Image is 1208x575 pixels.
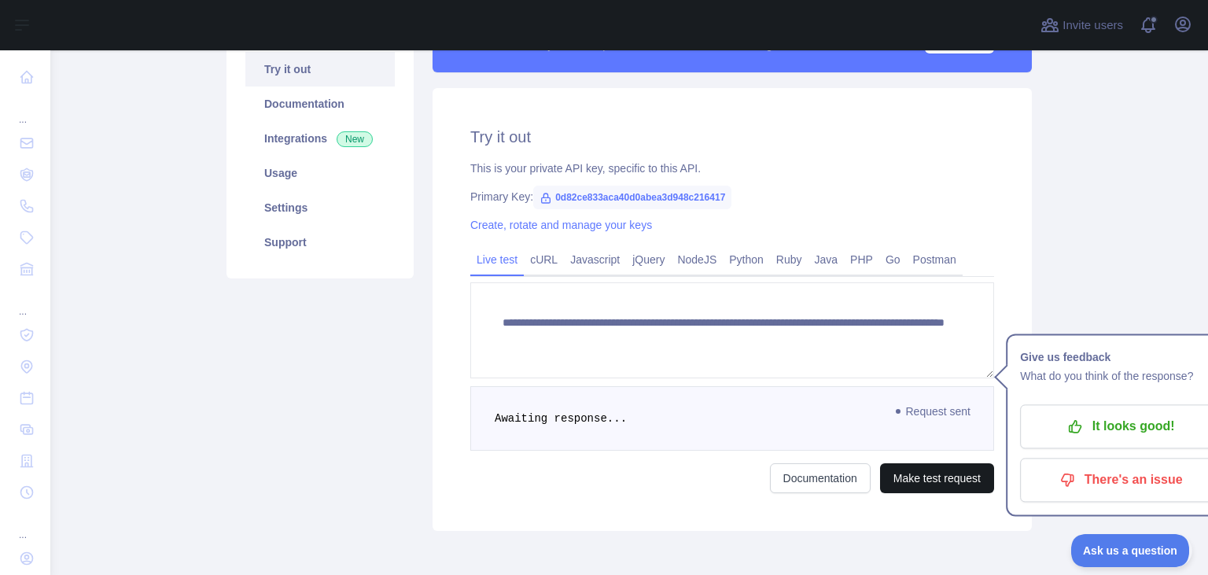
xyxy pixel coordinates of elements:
[470,189,994,205] div: Primary Key:
[1071,534,1192,567] iframe: Toggle Customer Support
[13,286,38,318] div: ...
[495,412,627,425] span: Awaiting response...
[524,247,564,272] a: cURL
[245,121,395,156] a: Integrations New
[723,247,770,272] a: Python
[889,402,979,421] span: Request sent
[470,247,524,272] a: Live test
[13,510,38,541] div: ...
[533,186,731,209] span: 0d82ce833aca40d0abea3d948c216417
[245,225,395,260] a: Support
[470,160,994,176] div: This is your private API key, specific to this API.
[245,87,395,121] a: Documentation
[671,247,723,272] a: NodeJS
[245,190,395,225] a: Settings
[245,156,395,190] a: Usage
[770,247,808,272] a: Ruby
[907,247,963,272] a: Postman
[13,94,38,126] div: ...
[880,463,994,493] button: Make test request
[470,219,652,231] a: Create, rotate and manage your keys
[1063,17,1123,35] span: Invite users
[470,126,994,148] h2: Try it out
[770,463,871,493] a: Documentation
[879,247,907,272] a: Go
[564,247,626,272] a: Javascript
[245,52,395,87] a: Try it out
[337,131,373,147] span: New
[808,247,845,272] a: Java
[844,247,879,272] a: PHP
[1037,13,1126,38] button: Invite users
[626,247,671,272] a: jQuery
